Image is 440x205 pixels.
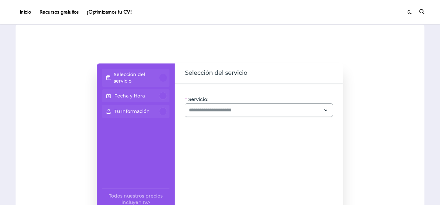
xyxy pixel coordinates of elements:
p: Selección del servicio [114,71,160,84]
span: Selección del servicio [185,69,247,78]
p: Fecha y Hora [114,93,145,99]
a: Inicio [16,3,35,21]
span: Servicio: [188,96,208,103]
a: ¡Optimizamos tu CV! [83,3,136,21]
p: Tu Información [114,108,150,115]
a: Recursos gratuitos [35,3,83,21]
